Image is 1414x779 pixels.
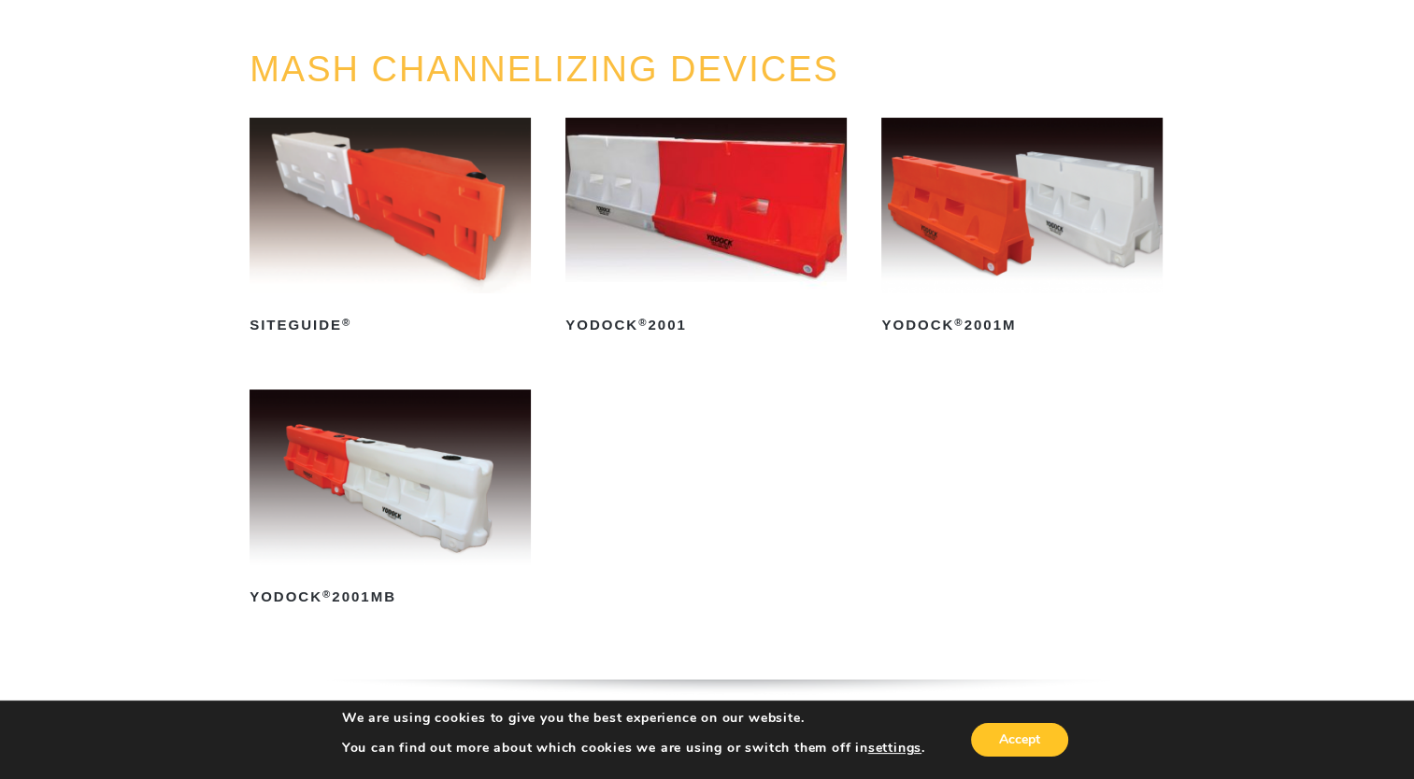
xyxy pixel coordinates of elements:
p: We are using cookies to give you the best experience on our website. [342,710,925,727]
a: SiteGuide® [250,118,531,340]
a: Yodock®2001 [565,118,847,340]
img: Yodock 2001 Water Filled Barrier and Barricade [565,118,847,293]
a: MASH CHANNELIZING DEVICES [250,50,839,89]
a: Yodock®2001M [881,118,1163,340]
button: settings [868,740,921,757]
sup: ® [954,317,964,328]
h2: Yodock 2001 [565,310,847,340]
h2: Yodock 2001MB [250,582,531,612]
h2: Yodock 2001M [881,310,1163,340]
sup: ® [638,317,648,328]
h2: SiteGuide [250,310,531,340]
p: You can find out more about which cookies we are using or switch them off in . [342,740,925,757]
sup: ® [342,317,351,328]
a: Yodock®2001MB [250,389,531,612]
sup: ® [322,588,332,600]
button: Accept [971,723,1068,757]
